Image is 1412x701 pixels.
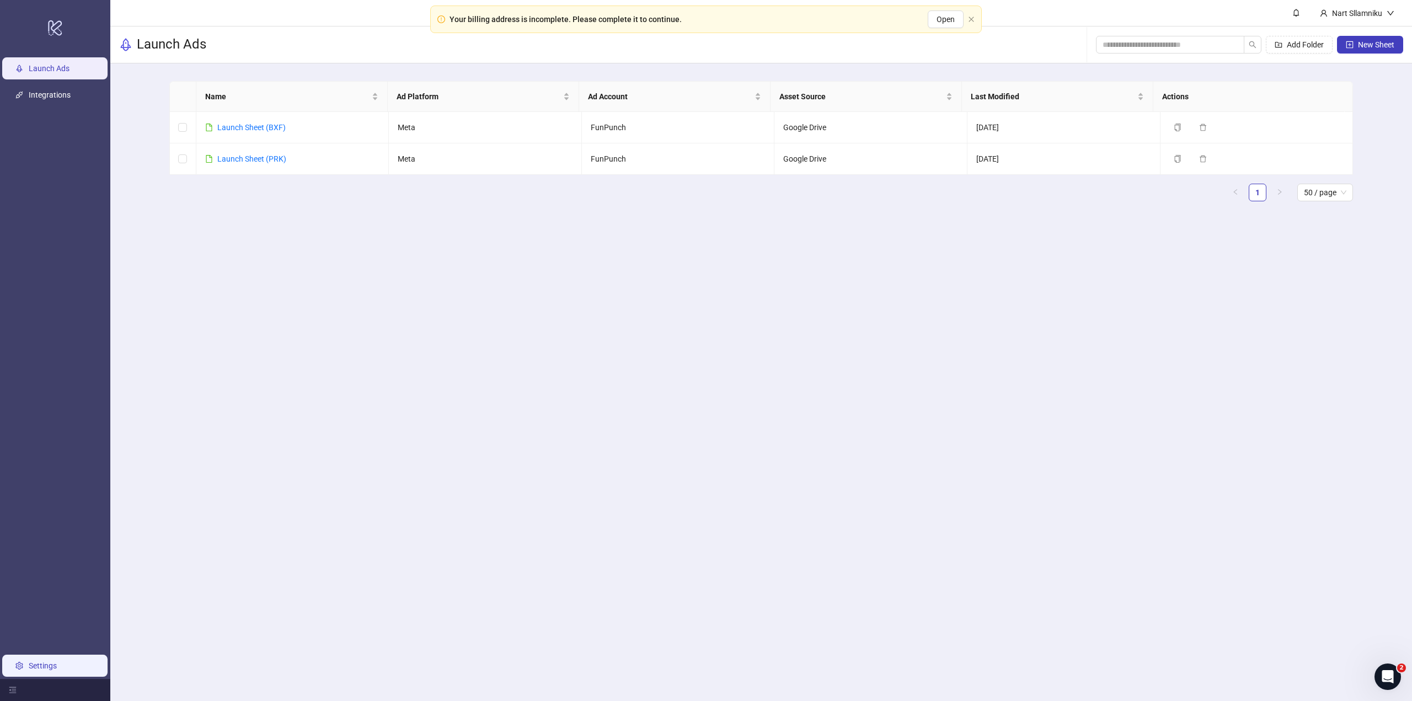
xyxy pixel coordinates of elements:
span: right [1276,189,1283,195]
button: New Sheet [1337,36,1403,53]
th: Ad Account [579,82,771,112]
span: Ad Platform [397,90,561,103]
span: folder-add [1275,41,1282,49]
td: [DATE] [967,112,1160,143]
button: Open [928,10,964,28]
span: menu-fold [9,686,17,694]
span: file [205,155,213,163]
a: Settings [29,661,57,670]
span: left [1232,189,1239,195]
td: FunPunch [582,112,775,143]
span: bell [1292,9,1300,17]
span: copy [1174,124,1181,131]
span: delete [1199,124,1207,131]
th: Asset Source [771,82,962,112]
div: Your billing address is incomplete. Please complete it to continue. [450,13,682,25]
iframe: Intercom live chat [1374,663,1401,690]
button: close [968,16,975,23]
span: Add Folder [1287,40,1324,49]
span: exclamation-circle [437,15,445,23]
button: left [1227,184,1244,201]
span: Ad Account [588,90,752,103]
a: Launch Ads [29,64,69,73]
h3: Launch Ads [137,36,206,53]
td: Google Drive [774,112,967,143]
span: search [1249,41,1256,49]
div: Nart Sllamniku [1328,7,1387,19]
a: 1 [1249,184,1266,201]
span: down [1387,9,1394,17]
td: [DATE] [967,143,1160,175]
th: Name [196,82,388,112]
span: 50 / page [1304,184,1346,201]
span: delete [1199,155,1207,163]
th: Last Modified [962,82,1153,112]
a: Launch Sheet (PRK) [217,154,286,163]
div: Page Size [1297,184,1353,201]
a: Integrations [29,90,71,99]
span: Asset Source [779,90,944,103]
button: right [1271,184,1288,201]
th: Ad Platform [388,82,579,112]
span: copy [1174,155,1181,163]
span: Open [937,15,955,24]
th: Actions [1153,82,1345,112]
span: user [1320,9,1328,17]
span: rocket [119,38,132,51]
td: Meta [389,112,582,143]
td: Meta [389,143,582,175]
button: Add Folder [1266,36,1333,53]
span: file [205,124,213,131]
li: Next Page [1271,184,1288,201]
span: New Sheet [1358,40,1394,49]
li: Previous Page [1227,184,1244,201]
td: Google Drive [774,143,967,175]
span: Name [205,90,370,103]
td: FunPunch [582,143,775,175]
a: Launch Sheet (BXF) [217,123,286,132]
span: 2 [1397,663,1406,672]
span: plus-square [1346,41,1354,49]
span: Last Modified [971,90,1135,103]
